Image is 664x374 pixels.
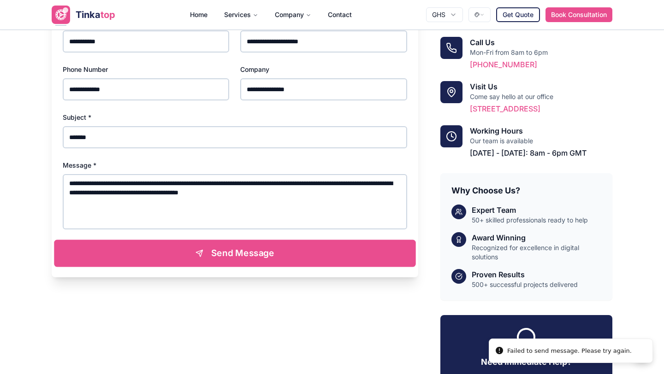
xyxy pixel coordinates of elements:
[54,240,415,267] button: Send Message
[496,7,540,22] button: Get Quote
[472,205,588,216] h4: Expert Team
[470,136,612,146] p: Our team is available
[63,65,108,73] label: Phone Number
[545,7,612,22] button: Book Consultation
[217,6,266,24] button: Services
[470,60,537,69] a: [PHONE_NUMBER]
[472,243,601,262] p: Recognized for excellence in digital solutions
[183,10,215,19] a: Home
[470,125,612,136] h3: Working Hours
[472,216,588,225] p: 50+ skilled professionals ready to help
[507,346,632,356] div: Failed to send message. Please try again.
[52,6,115,24] a: Tinkatop
[472,232,601,243] h4: Award Winning
[76,9,101,20] span: Tinka
[63,161,96,169] label: Message *
[101,9,115,20] span: top
[472,269,578,280] h4: Proven Results
[470,104,540,113] a: [STREET_ADDRESS]
[451,356,601,368] h3: Need Immediate Help?
[451,184,601,197] h3: Why Choose Us?
[320,10,359,19] a: Contact
[63,113,91,121] label: Subject *
[472,280,578,289] p: 500+ successful projects delivered
[267,6,319,24] button: Company
[470,48,612,57] p: Mon-Fri from 8am to 6pm
[470,92,612,101] p: Come say hello at our office
[470,37,612,48] h3: Call Us
[320,6,359,24] a: Contact
[240,65,269,73] label: Company
[183,6,359,24] nav: Main
[470,147,612,158] p: [DATE] - [DATE]: 8am - 6pm GMT
[183,6,215,24] a: Home
[470,81,612,92] h3: Visit Us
